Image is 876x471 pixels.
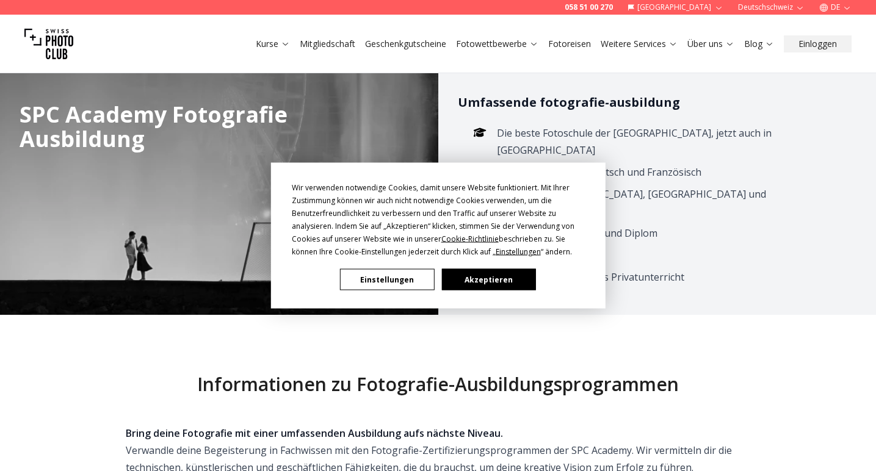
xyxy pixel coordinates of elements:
[270,163,605,309] div: Cookie Consent Prompt
[496,246,541,257] span: Einstellungen
[340,269,434,290] button: Einstellungen
[441,234,499,244] span: Cookie-Richtlinie
[441,269,535,290] button: Akzeptieren
[292,181,585,258] div: Wir verwenden notwendige Cookies, damit unsere Website funktioniert. Mit Ihrer Zustimmung können ...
